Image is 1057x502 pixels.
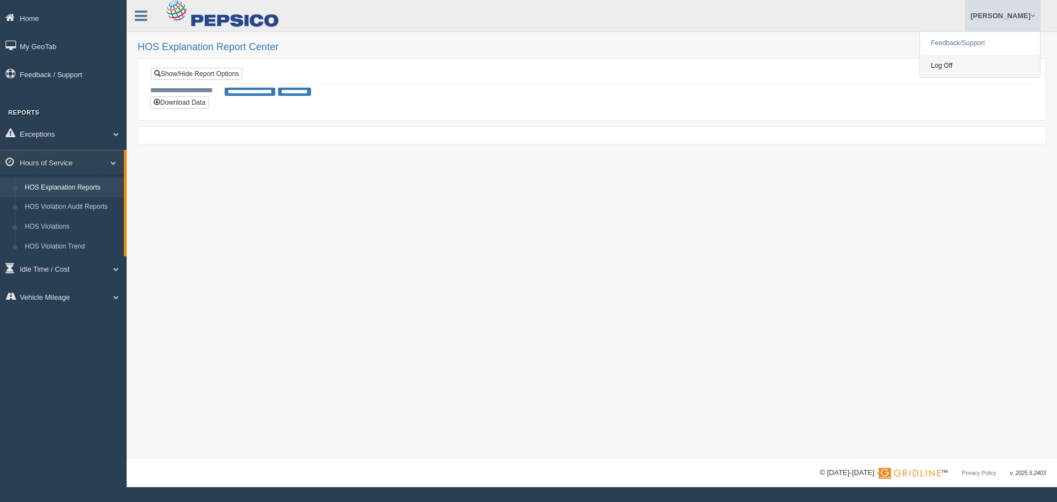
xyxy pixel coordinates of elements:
a: HOS Violation Audit Reports [20,197,124,217]
a: HOS Explanation Reports [20,178,124,198]
a: Privacy Policy [962,470,996,476]
h2: HOS Explanation Report Center [138,42,1046,53]
a: Show/Hide Report Options [151,68,242,80]
div: © [DATE]-[DATE] - ™ [820,467,1046,479]
button: Download Data [150,96,209,109]
a: Log Off [920,55,1040,77]
span: v. 2025.5.2403 [1010,470,1046,476]
a: Feedback/Support [920,32,1040,55]
img: Gridline [879,468,941,479]
a: HOS Violation Trend [20,237,124,257]
a: HOS Violations [20,217,124,237]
